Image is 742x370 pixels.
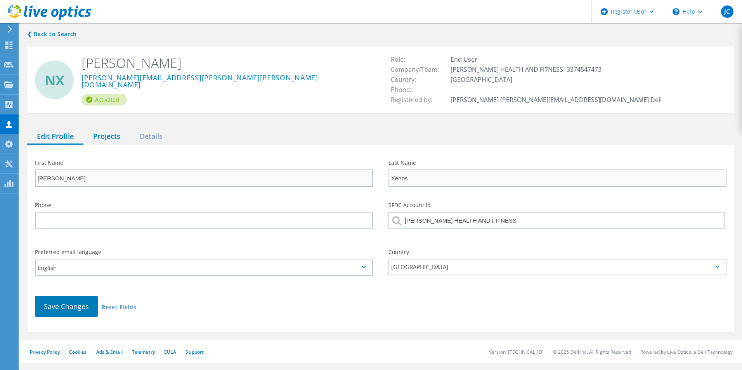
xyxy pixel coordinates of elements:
[35,249,373,255] label: Preferred email language
[44,302,89,311] span: Save Changes
[27,29,77,39] a: Back to search
[388,202,726,208] label: SFDC Account Id
[30,349,60,355] a: Privacy Policy
[83,129,130,145] div: Projects
[69,349,87,355] a: Cookies
[132,349,155,355] a: Telemetry
[553,349,631,355] li: © 2025 Dell Inc. All Rights Reserved
[27,129,83,145] div: Edit Profile
[130,129,172,145] div: Details
[102,304,136,311] a: Reset Fields
[449,54,664,64] td: End User
[185,349,204,355] a: Support
[81,54,369,71] h2: [PERSON_NAME]
[391,65,447,74] span: Company/Team:
[391,55,413,64] span: Role:
[640,349,733,355] li: Powered by Live Optics, a Dell Technology
[81,74,369,89] a: [PERSON_NAME][EMAIL_ADDRESS][PERSON_NAME][PERSON_NAME][DOMAIN_NAME]
[96,349,123,355] a: Ads & Email
[449,74,664,85] td: [GEOGRAPHIC_DATA]
[45,73,64,87] span: NX
[35,160,373,166] label: First Name
[388,259,726,275] div: [GEOGRAPHIC_DATA]
[451,65,609,74] span: [PERSON_NAME] HEALTH AND FITNESS -3374547473
[391,95,440,104] span: Registered by:
[673,8,680,15] svg: \n
[35,296,98,317] button: Save Changes
[449,95,664,105] td: [PERSON_NAME] [PERSON_NAME][EMAIL_ADDRESS][DOMAIN_NAME] Dell
[388,160,726,166] label: Last Name
[388,249,726,255] label: Country
[35,202,373,208] label: Phone
[391,75,424,84] span: Country:
[391,85,419,94] span: Phone:
[724,9,730,15] span: JC
[81,94,127,105] div: Activated
[8,16,91,22] a: Live Optics Dashboard
[164,349,176,355] a: EULA
[489,349,544,355] li: Version: [TECHNICAL_ID]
